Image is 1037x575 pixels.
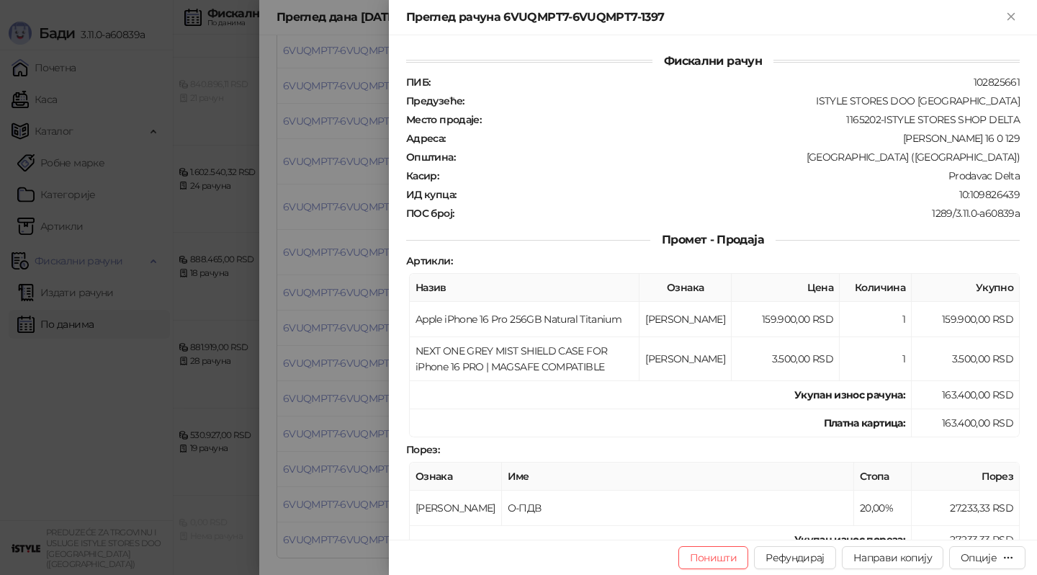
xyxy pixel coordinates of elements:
td: 163.400,00 RSD [912,409,1020,437]
div: [PERSON_NAME] 16 0 129 [447,132,1021,145]
strong: Артикли : [406,254,452,267]
td: 27.233,33 RSD [912,491,1020,526]
div: 1289/3.11.0-a60839a [455,207,1021,220]
span: Направи копију [853,551,932,564]
th: Укупно [912,274,1020,302]
td: 27.233,33 RSD [912,526,1020,554]
span: Фискални рачун [652,54,773,68]
div: Преглед рачуна 6VUQMPT7-6VUQMPT7-1397 [406,9,1002,26]
th: Назив [410,274,639,302]
td: 1 [840,337,912,381]
div: Опције [961,551,997,564]
strong: Порез : [406,443,439,456]
div: 102825661 [431,76,1021,89]
strong: Укупан износ рачуна : [794,388,905,401]
th: Ознака [639,274,732,302]
td: Apple iPhone 16 Pro 256GB Natural Titanium [410,302,639,337]
td: [PERSON_NAME] [639,302,732,337]
th: Порез [912,463,1020,491]
div: 1165202-ISTYLE STORES SHOP DELTA [482,113,1021,126]
button: Поништи [678,546,749,569]
td: 159.900,00 RSD [732,302,840,337]
th: Стопа [854,463,912,491]
strong: ИД купца : [406,188,456,201]
strong: Адреса : [406,132,446,145]
button: Рефундирај [754,546,836,569]
td: NEXT ONE GREY MIST SHIELD CASE FOR iPhone 16 PRO | MAGSAFE COMPATIBLE [410,337,639,381]
td: 159.900,00 RSD [912,302,1020,337]
th: Име [502,463,854,491]
td: [PERSON_NAME] [639,337,732,381]
td: 3.500,00 RSD [732,337,840,381]
button: Опције [949,546,1025,569]
strong: Платна картица : [824,416,905,429]
button: Направи копију [842,546,943,569]
span: Промет - Продаја [650,233,776,246]
td: [PERSON_NAME] [410,491,502,526]
th: Количина [840,274,912,302]
div: 10:109826439 [457,188,1021,201]
strong: Место продаје : [406,113,481,126]
td: 20,00% [854,491,912,526]
button: Close [1002,9,1020,26]
div: ISTYLE STORES DOO [GEOGRAPHIC_DATA] [466,94,1021,107]
strong: Укупан износ пореза: [794,533,905,546]
strong: ПИБ : [406,76,430,89]
td: 1 [840,302,912,337]
strong: Касир : [406,169,439,182]
strong: Општина : [406,151,455,164]
th: Цена [732,274,840,302]
td: 3.500,00 RSD [912,337,1020,381]
div: Prodavac Delta [440,169,1021,182]
strong: Предузеће : [406,94,464,107]
th: Ознака [410,463,502,491]
strong: ПОС број : [406,207,454,220]
td: 163.400,00 RSD [912,381,1020,409]
div: [GEOGRAPHIC_DATA] ([GEOGRAPHIC_DATA]) [457,151,1021,164]
td: О-ПДВ [502,491,854,526]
